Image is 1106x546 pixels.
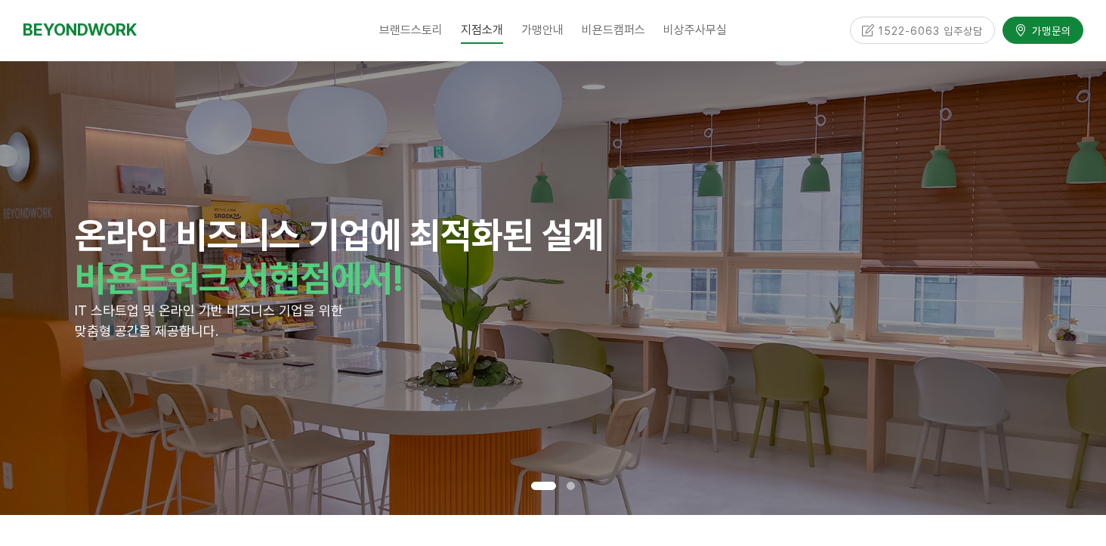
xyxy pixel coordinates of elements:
[582,23,645,37] span: 비욘드캠퍼스
[75,323,218,339] span: 맞춤형 공간을 제공합니다.
[663,23,727,37] span: 비상주사무실
[370,11,452,49] a: 브랜드스토리
[23,16,137,44] a: BEYONDWORK
[75,302,343,318] span: IT 스타트업 및 온라인 기반 비즈니스 기업을 위한
[654,11,736,49] a: 비상주사무실
[452,11,512,49] a: 지점소개
[521,23,564,37] span: 가맹안내
[75,256,403,300] strong: 비욘드워크 서현점에서!
[461,16,503,44] span: 지점소개
[75,213,604,257] strong: 온라인 비즈니스 기업에 최적화된 설계
[1003,15,1083,42] a: 가맹문의
[1027,21,1071,36] span: 가맹문의
[573,11,654,49] a: 비욘드캠퍼스
[379,23,443,37] span: 브랜드스토리
[512,11,573,49] a: 가맹안내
